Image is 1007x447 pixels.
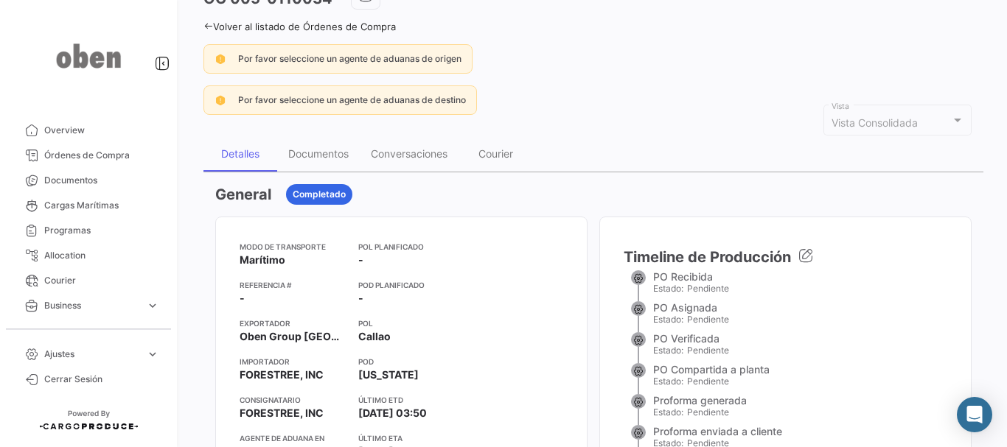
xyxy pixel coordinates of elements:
[358,367,419,382] span: [US_STATE]
[957,397,992,432] div: Abrir Intercom Messenger
[44,348,140,361] span: Ajustes
[240,394,346,406] app-card-info-title: Consignatario
[44,274,159,287] span: Courier
[12,243,165,268] a: Allocation
[358,329,391,344] span: Callao
[832,116,918,129] mat-select-trigger: Vista Consolidada
[240,367,324,382] span: FORESTREE, INC
[240,279,346,291] app-card-info-title: Referencia #
[687,406,729,418] span: Pendiente
[240,329,346,344] span: Oben Group [GEOGRAPHIC_DATA]
[44,124,159,137] span: Overview
[653,270,729,283] div: PO Recibida
[44,373,159,386] span: Cerrar Sesión
[52,18,125,94] img: oben-logo.png
[358,406,427,420] span: [DATE] 03:50
[653,345,683,356] span: Estado:
[240,253,285,267] span: Marítimo
[687,314,729,325] span: Pendiente
[358,253,363,267] span: -
[146,299,159,312] span: expand_more
[358,241,455,253] app-card-info-title: POL Planificado
[358,317,455,329] app-card-info-title: POL
[44,249,159,262] span: Allocation
[653,314,683,325] span: Estado:
[146,348,159,361] span: expand_more
[44,299,140,312] span: Business
[240,291,245,306] span: -
[478,147,513,160] div: Courier
[44,149,159,162] span: Órdenes de Compra
[12,193,165,218] a: Cargas Marítimas
[653,394,747,406] div: Proforma generada
[653,283,683,294] span: Estado:
[288,147,349,160] div: Documentos
[240,356,346,367] app-card-info-title: Importador
[371,147,447,160] div: Conversaciones
[44,174,159,187] span: Documentos
[240,241,346,253] app-card-info-title: Modo de Transporte
[687,283,729,294] span: Pendiente
[653,363,770,376] div: PO Compartida a planta
[653,425,782,437] div: Proforma enviada a cliente
[653,406,683,418] span: Estado:
[358,356,455,367] app-card-info-title: POD
[238,94,466,105] span: Por favor seleccione un agente de aduanas de destino
[687,345,729,356] span: Pendiente
[653,301,729,314] div: PO Asignada
[12,118,165,143] a: Overview
[12,218,165,243] a: Programas
[293,188,346,201] span: Completado
[221,147,259,160] div: Detalles
[358,291,363,306] span: -
[12,143,165,168] a: Órdenes de Compra
[240,406,324,420] span: FORESTREE, INC
[653,376,683,387] span: Estado:
[203,21,396,32] a: Volver al listado de Órdenes de Compra
[12,168,165,193] a: Documentos
[358,394,455,406] app-card-info-title: Último ETD
[44,224,159,237] span: Programas
[687,376,729,387] span: Pendiente
[624,241,947,270] h3: Timeline de Producción
[358,432,455,444] app-card-info-title: Último ETA
[44,199,159,212] span: Cargas Marítimas
[358,279,455,291] app-card-info-title: POD Planificado
[240,317,346,329] app-card-info-title: Exportador
[653,332,729,345] div: PO Verificada
[12,268,165,293] a: Courier
[238,53,461,64] span: Por favor seleccione un agente de aduanas de origen
[215,184,271,205] h3: General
